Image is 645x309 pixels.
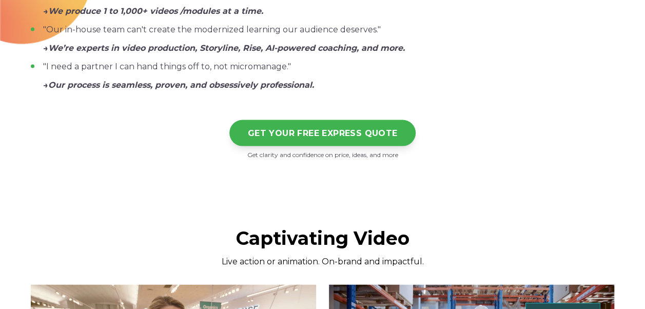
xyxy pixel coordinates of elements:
[43,24,614,36] p: "Our in-house team can't create the modernized learning our audience deserves."
[43,79,614,91] p: →
[43,61,614,73] p: "I need a partner I can hand things off to, not micromanage."
[43,43,405,53] span: →
[229,120,416,146] a: GET YOUR FREE EXPRESS QUOTE
[236,227,409,249] span: Captivating Video
[48,6,263,16] em: We produce 1 to 1,000+ videos /modules at a time.
[48,80,314,90] em: Our process is seamless, proven, and obsessively professional.
[247,151,398,159] span: Get clarity and confidence on price, ideas, and more
[43,6,263,16] span: →
[222,257,424,266] span: Live action or animation. On-brand and impactful.
[48,43,405,53] em: We’re experts in video production, Storyline, Rise, AI-powered coaching, and more.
